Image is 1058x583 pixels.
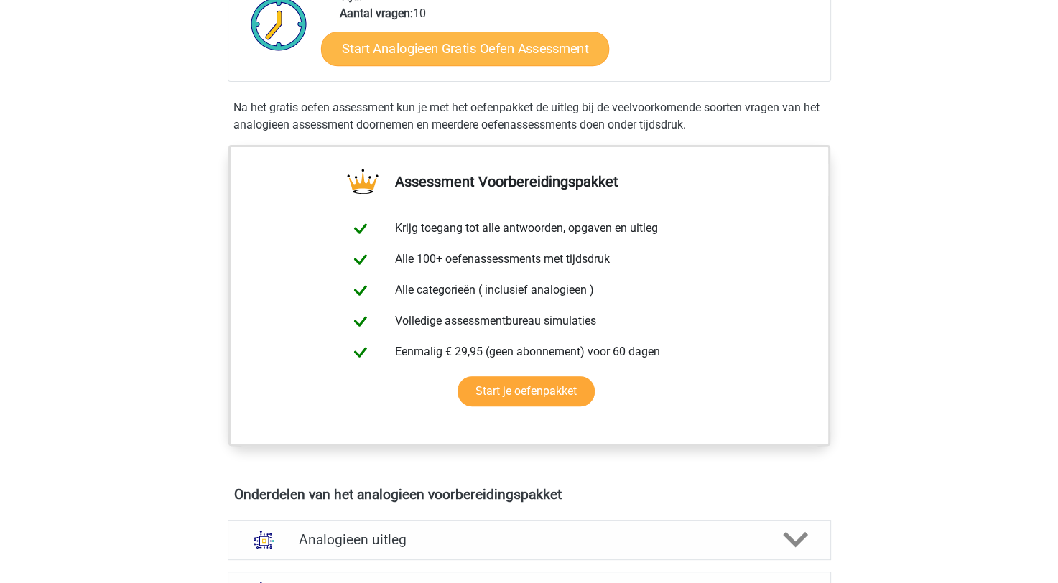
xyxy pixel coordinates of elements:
[228,99,831,134] div: Na het gratis oefen assessment kun je met het oefenpakket de uitleg bij de veelvoorkomende soorte...
[340,6,413,20] b: Aantal vragen:
[234,486,825,503] h4: Onderdelen van het analogieen voorbereidingspakket
[321,31,609,65] a: Start Analogieen Gratis Oefen Assessment
[246,521,282,558] img: analogieen uitleg
[299,531,760,548] h4: Analogieen uitleg
[222,520,837,560] a: uitleg Analogieen uitleg
[458,376,595,406] a: Start je oefenpakket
